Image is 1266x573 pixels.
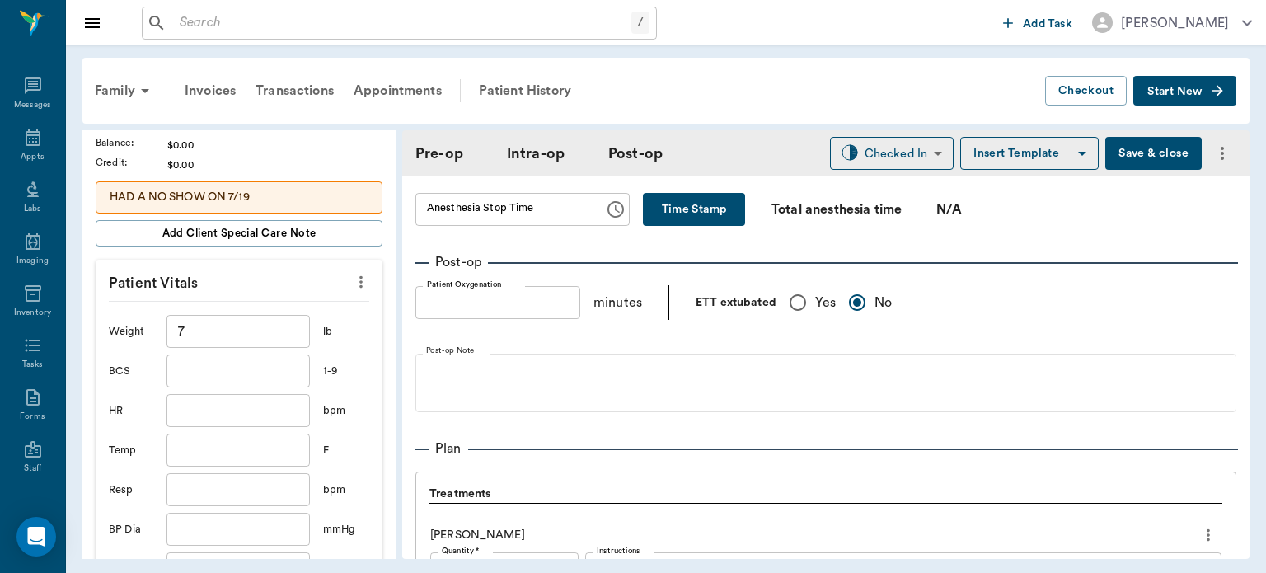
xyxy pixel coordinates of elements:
[14,307,51,319] div: Inventory
[109,443,153,458] div: Temp
[96,260,382,301] p: Patient Vitals
[85,71,165,110] div: Family
[415,193,593,226] input: hh:mm aa
[469,71,581,110] a: Patient History
[874,293,892,312] span: No
[167,157,382,172] div: $0.00
[323,364,369,379] div: 1-9
[429,252,488,272] p: Post-op
[109,364,153,379] div: BCS
[96,220,382,247] button: Add client Special Care Note
[430,527,525,544] p: [PERSON_NAME]
[16,255,49,267] div: Imaging
[173,12,631,35] input: Search
[1208,139,1236,167] button: more
[415,143,463,165] a: Pre-op
[1045,76,1127,106] button: Checkout
[24,203,41,215] div: Labs
[442,545,480,557] label: Quantity *
[24,463,41,475] div: Staff
[96,135,167,150] div: Balance :
[608,143,663,165] a: Post-op
[593,293,642,312] p: minutes
[996,7,1079,38] button: Add Task
[167,138,382,153] div: $0.00
[815,293,836,312] span: Yes
[14,99,52,111] div: Messages
[323,403,369,419] div: bpm
[429,439,468,458] p: Plan
[507,143,565,165] a: Intra-op
[429,486,1222,504] div: Treatments
[1133,76,1236,106] button: Start New
[631,12,649,34] div: /
[16,517,56,557] div: Open Intercom Messenger
[1079,7,1265,38] button: [PERSON_NAME]
[696,294,776,312] p: ETT extubated
[1105,137,1202,170] button: Save & close
[109,522,153,538] div: BP Dia
[323,482,369,498] div: bpm
[96,155,167,170] div: Credit :
[109,403,153,419] div: HR
[865,144,928,163] div: Checked In
[323,522,369,538] div: mmHg
[960,137,1099,170] button: Insert Template
[246,71,344,110] a: Transactions
[348,268,374,296] button: more
[20,411,45,423] div: Forms
[323,324,369,340] div: lb
[597,545,640,557] label: Instructions
[109,482,153,498] div: Resp
[21,151,44,163] div: Appts
[643,193,745,226] button: Time Stamp
[599,193,632,226] button: Choose time
[426,345,475,357] label: Post-op Note
[162,224,316,242] span: Add client Special Care Note
[427,279,501,290] label: Patient Oxygenation
[109,324,153,340] div: Weight
[175,71,246,110] a: Invoices
[936,200,962,219] div: N/A
[110,189,368,206] p: HAD A NO SHOW ON 7/19
[771,200,936,219] div: Total anesthesia time
[1121,13,1229,33] div: [PERSON_NAME]
[344,71,452,110] a: Appointments
[1195,521,1221,549] button: more
[76,7,109,40] button: Close drawer
[323,443,369,458] div: F
[22,359,43,371] div: Tasks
